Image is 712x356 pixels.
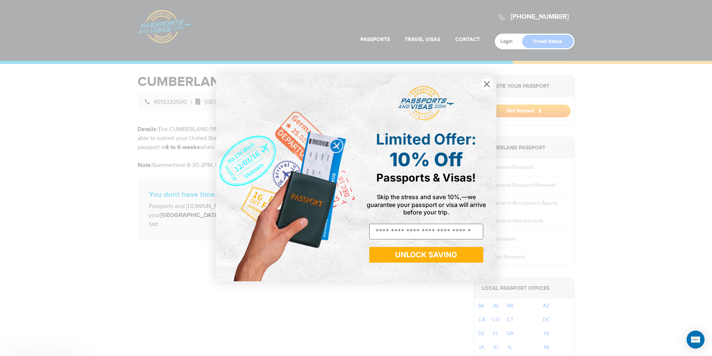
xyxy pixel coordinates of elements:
[480,78,493,91] button: Close dialog
[376,130,476,148] span: Limited Offer:
[369,247,483,263] button: UNLOCK SAVING
[687,331,705,349] div: Open Intercom Messenger
[389,148,463,171] span: 10% Off
[216,75,356,281] img: de9cda0d-0715-46ca-9a25-073762a91ba7.png
[367,193,486,216] span: Skip the stress and save 10%,—we guarantee your passport or visa will arrive before your trip.
[398,86,454,121] img: passports and visas
[376,171,476,184] span: Passports & Visas!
